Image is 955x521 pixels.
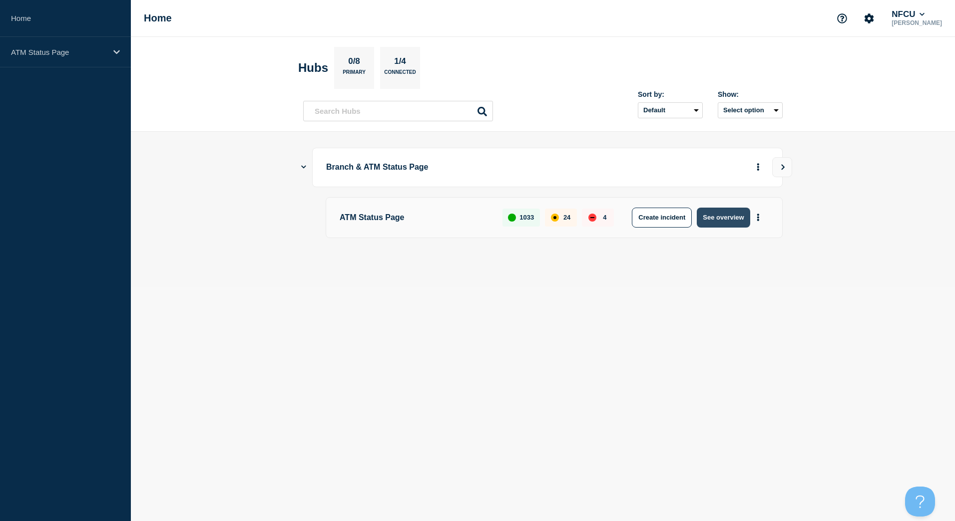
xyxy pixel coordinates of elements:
p: Connected [384,69,416,80]
div: down [588,214,596,222]
p: 1/4 [391,56,410,69]
button: NFCU [890,9,927,19]
button: Support [832,8,853,29]
div: Sort by: [638,90,703,98]
p: ATM Status Page [11,48,107,56]
button: More actions [752,208,765,227]
iframe: Help Scout Beacon - Open [905,487,935,517]
p: 4 [603,214,606,221]
p: 0/8 [345,56,364,69]
button: More actions [752,158,765,177]
button: Select option [718,102,783,118]
button: Account settings [859,8,880,29]
p: [PERSON_NAME] [890,19,944,26]
p: ATM Status Page [340,208,491,228]
button: Show Connected Hubs [301,164,306,171]
p: Branch & ATM Status Page [326,158,602,177]
div: up [508,214,516,222]
button: View [772,157,792,177]
p: Primary [343,69,366,80]
p: 24 [563,214,570,221]
select: Sort by [638,102,703,118]
h1: Home [144,12,172,24]
div: Show: [718,90,783,98]
div: affected [551,214,559,222]
button: Create incident [632,208,692,228]
button: See overview [697,208,750,228]
input: Search Hubs [303,101,493,121]
h2: Hubs [298,61,328,75]
p: 1033 [519,214,534,221]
